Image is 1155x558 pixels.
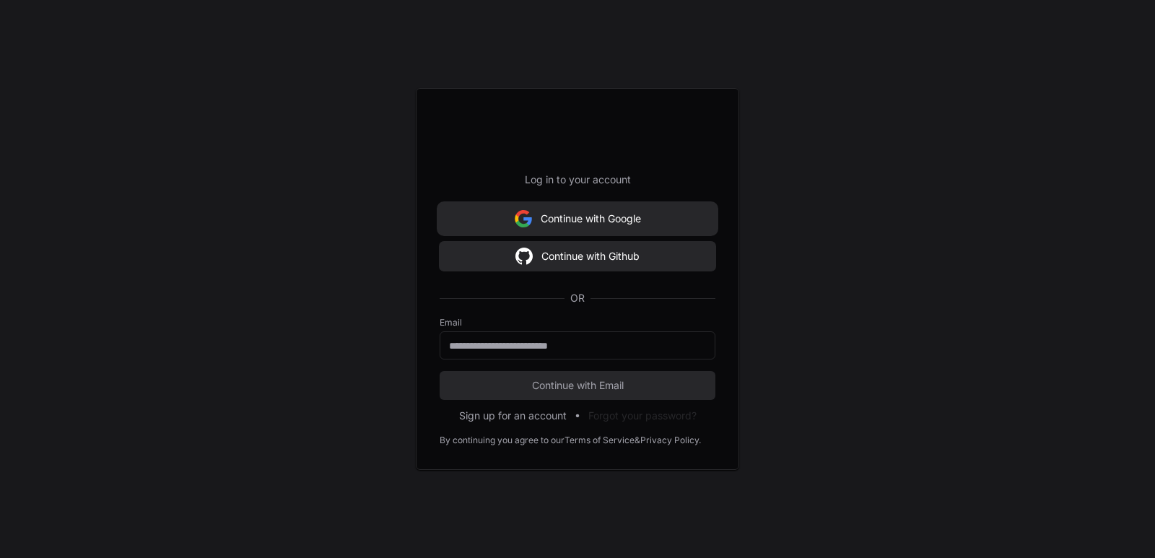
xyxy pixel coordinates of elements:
[440,204,715,233] button: Continue with Google
[440,242,715,271] button: Continue with Github
[515,204,532,233] img: Sign in with google
[635,435,640,446] div: &
[440,378,715,393] span: Continue with Email
[565,291,590,305] span: OR
[440,317,715,328] label: Email
[459,409,567,423] button: Sign up for an account
[440,371,715,400] button: Continue with Email
[515,242,533,271] img: Sign in with google
[565,435,635,446] a: Terms of Service
[640,435,701,446] a: Privacy Policy.
[588,409,697,423] button: Forgot your password?
[440,173,715,187] p: Log in to your account
[440,435,565,446] div: By continuing you agree to our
